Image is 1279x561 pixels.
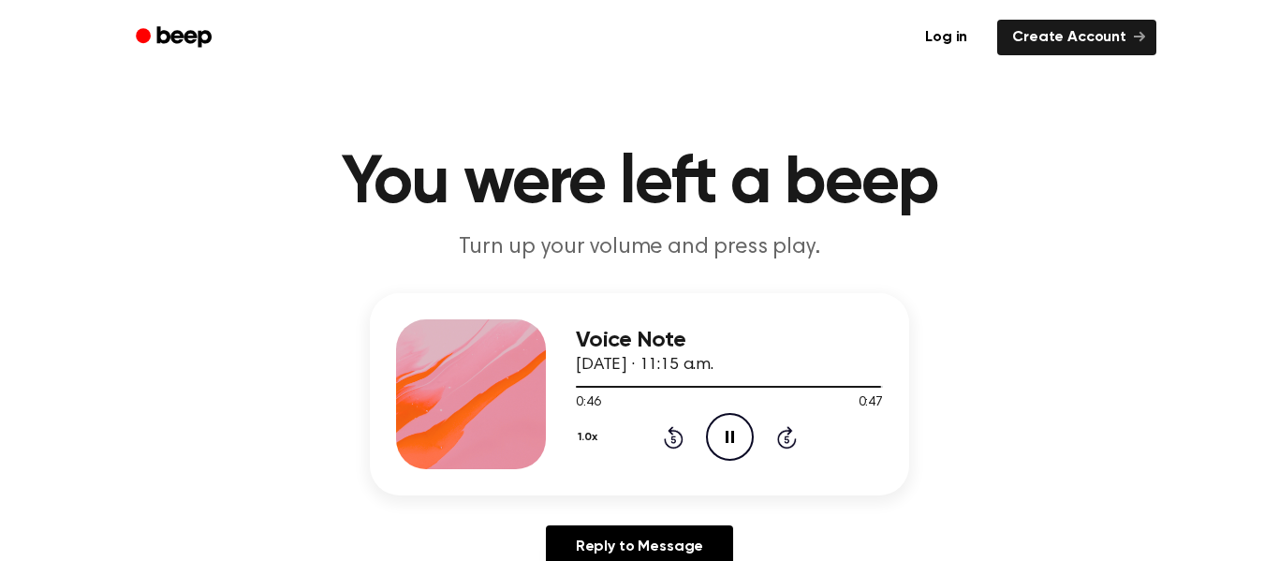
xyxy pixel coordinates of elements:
h1: You were left a beep [160,150,1119,217]
span: 0:46 [576,393,600,413]
a: Beep [123,20,228,56]
p: Turn up your volume and press play. [280,232,999,263]
a: Log in [906,16,986,59]
h3: Voice Note [576,328,883,353]
a: Create Account [997,20,1156,55]
button: 1.0x [576,421,604,453]
span: [DATE] · 11:15 a.m. [576,357,713,374]
span: 0:47 [859,393,883,413]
